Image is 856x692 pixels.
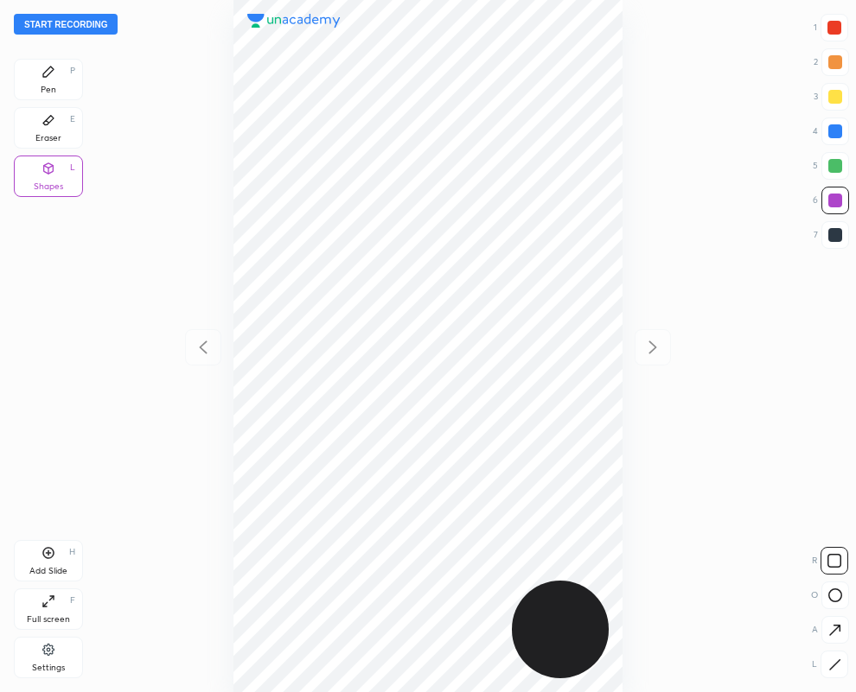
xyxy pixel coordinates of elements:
div: Shapes [34,182,63,191]
div: A [812,616,849,644]
div: F [70,596,75,605]
div: 2 [814,48,849,76]
div: Settings [32,663,65,672]
div: O [811,581,849,609]
div: L [812,651,848,678]
div: R [812,547,848,575]
div: Full screen [27,615,70,624]
div: 4 [813,117,849,145]
button: Start recording [14,14,118,35]
div: H [69,548,75,556]
div: 7 [814,221,849,249]
div: 6 [813,187,849,214]
div: Eraser [35,134,61,143]
img: logo.38c385cc.svg [247,14,341,28]
div: Pen [41,86,56,94]
div: 5 [813,152,849,180]
div: 1 [814,14,848,41]
div: P [70,67,75,75]
div: 3 [814,83,849,111]
div: E [70,115,75,124]
div: Add Slide [29,567,67,575]
div: L [70,163,75,172]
